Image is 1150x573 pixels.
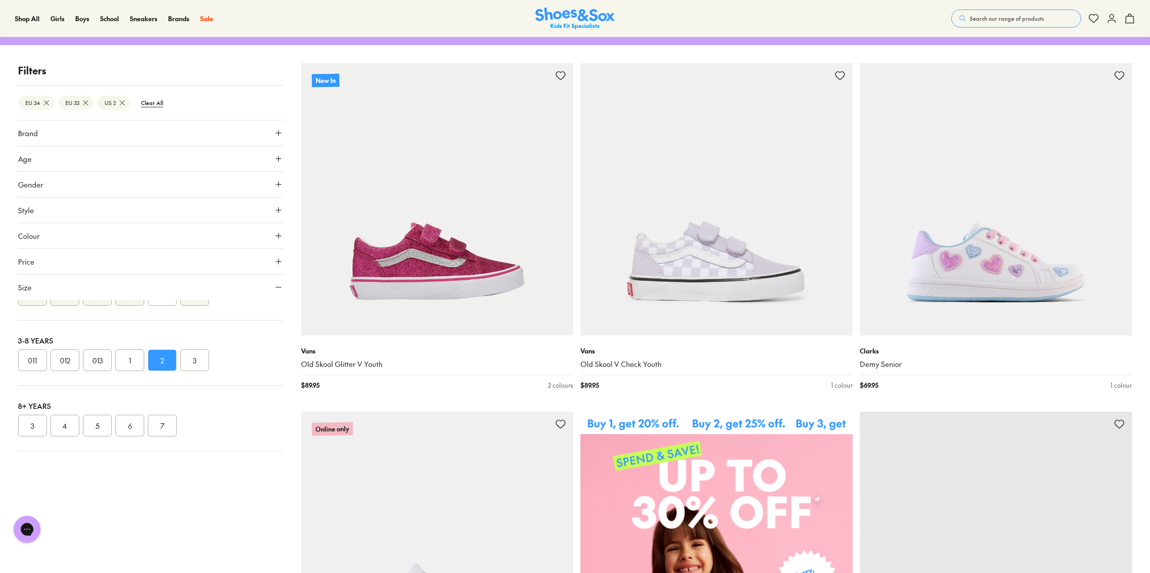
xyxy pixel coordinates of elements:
[15,14,40,23] a: Shop All
[301,346,573,356] p: Vans
[18,120,283,146] button: Brand
[301,359,573,369] a: Old Skool Glitter V Youth
[301,63,573,335] a: New In
[83,415,112,436] button: 5
[148,349,177,371] button: 2
[580,380,599,390] span: $ 89.95
[18,172,283,197] button: Gender
[97,96,130,110] btn: US 2
[18,205,34,215] span: Style
[58,96,94,110] btn: EU 33
[115,349,144,371] button: 1
[860,380,878,390] span: $ 69.95
[1110,380,1132,390] div: 1 colour
[18,275,283,300] button: Size
[18,63,283,78] p: Filters
[115,415,144,436] button: 6
[18,230,40,241] span: Colour
[860,359,1132,369] a: Demy Senior
[75,14,89,23] a: Boys
[18,256,34,267] span: Price
[18,282,32,293] span: Size
[18,223,283,248] button: Colour
[9,513,45,546] iframe: Gorgias live chat messenger
[134,95,170,111] btn: Clear All
[18,153,32,164] span: Age
[18,415,47,436] button: 3
[301,380,319,390] span: $ 89.95
[970,14,1044,23] span: Search our range of products
[860,346,1132,356] p: Clarks
[312,73,339,87] p: New In
[50,349,79,371] button: 012
[200,14,213,23] a: Sale
[580,359,853,369] a: Old Skool V Check Youth
[130,14,157,23] a: Sneakers
[18,128,38,138] span: Brand
[18,146,283,171] button: Age
[535,8,615,30] a: Shoes & Sox
[951,9,1081,28] button: Search our range of products
[18,249,283,274] button: Price
[18,197,283,223] button: Style
[18,179,43,190] span: Gender
[18,96,55,110] btn: EU 34
[548,380,573,390] div: 2 colours
[580,346,853,356] p: Vans
[83,349,112,371] button: 013
[18,400,283,411] div: 8+ Years
[50,415,79,436] button: 4
[831,380,853,390] div: 1 colour
[180,349,209,371] button: 3
[100,14,119,23] a: School
[18,335,283,346] div: 3-8 Years
[535,8,615,30] img: SNS_Logo_Responsive.svg
[50,14,64,23] a: Girls
[312,422,353,436] p: Online only
[18,349,47,371] button: 011
[168,14,189,23] a: Brands
[148,415,177,436] button: 7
